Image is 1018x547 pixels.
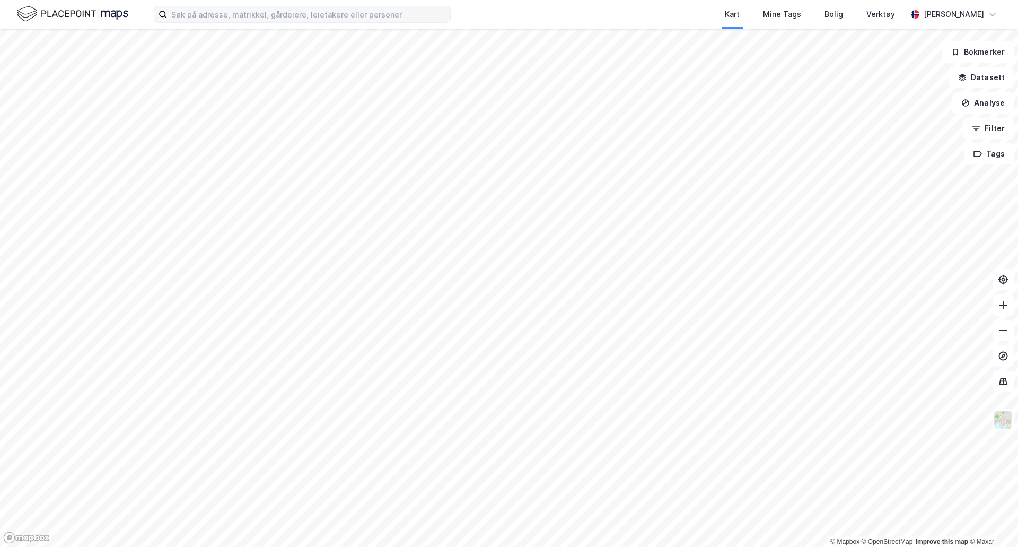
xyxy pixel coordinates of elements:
[725,8,740,21] div: Kart
[965,496,1018,547] iframe: Chat Widget
[167,6,450,22] input: Søk på adresse, matrikkel, gårdeiere, leietakere eller personer
[763,8,801,21] div: Mine Tags
[965,496,1018,547] div: Kontrollprogram for chat
[17,5,128,23] img: logo.f888ab2527a4732fd821a326f86c7f29.svg
[824,8,843,21] div: Bolig
[924,8,984,21] div: [PERSON_NAME]
[866,8,895,21] div: Verktøy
